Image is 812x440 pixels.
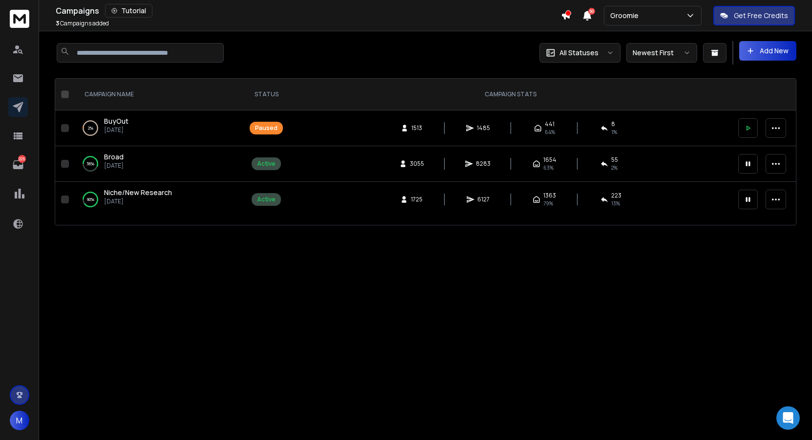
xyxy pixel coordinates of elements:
span: 3 [56,19,59,27]
button: Get Free Credits [713,6,795,25]
p: 56 % [86,159,94,169]
span: 223 [611,192,621,199]
span: 8283 [476,160,491,168]
th: CAMPAIGN NAME [73,79,244,110]
p: All Statuses [559,48,598,58]
td: 56%Broad[DATE] [73,146,244,182]
button: M [10,411,29,430]
span: 1485 [477,124,490,132]
a: Broad [104,152,124,162]
span: 1363 [543,192,556,199]
th: STATUS [244,79,289,110]
span: Broad [104,152,124,161]
th: CAMPAIGN STATS [289,79,732,110]
span: 50 [588,8,595,15]
p: Groomie [610,11,642,21]
div: Open Intercom Messenger [776,406,800,430]
div: Active [257,196,276,203]
span: 63 % [543,164,554,172]
p: Campaigns added [56,20,109,27]
span: 55 [611,156,618,164]
span: 441 [545,120,555,128]
a: 225 [8,155,28,175]
div: Active [257,160,276,168]
span: 1725 [411,196,423,203]
div: Campaigns [56,4,561,18]
span: 13 % [611,199,620,207]
span: 1513 [411,124,422,132]
p: Get Free Credits [734,11,788,21]
button: Newest First [626,43,697,63]
div: Paused [255,124,278,132]
p: 225 [18,155,26,163]
button: Add New [739,41,796,61]
span: 6127 [477,196,490,203]
p: [DATE] [104,198,172,205]
td: 2%BuyOut[DATE] [73,110,244,146]
span: 1 % [611,128,617,136]
span: 1654 [543,156,556,164]
span: 2 % [611,164,618,172]
a: BuyOut [104,116,128,126]
p: 90 % [87,195,94,204]
span: 64 % [545,128,555,136]
a: Niche/New Research [104,188,172,198]
button: Tutorial [105,4,152,18]
p: [DATE] [104,162,124,170]
span: 8 [611,120,615,128]
span: 3055 [410,160,424,168]
p: [DATE] [104,126,128,134]
td: 90%Niche/New Research[DATE] [73,182,244,218]
span: 79 % [543,199,553,207]
p: 2 % [88,123,93,133]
